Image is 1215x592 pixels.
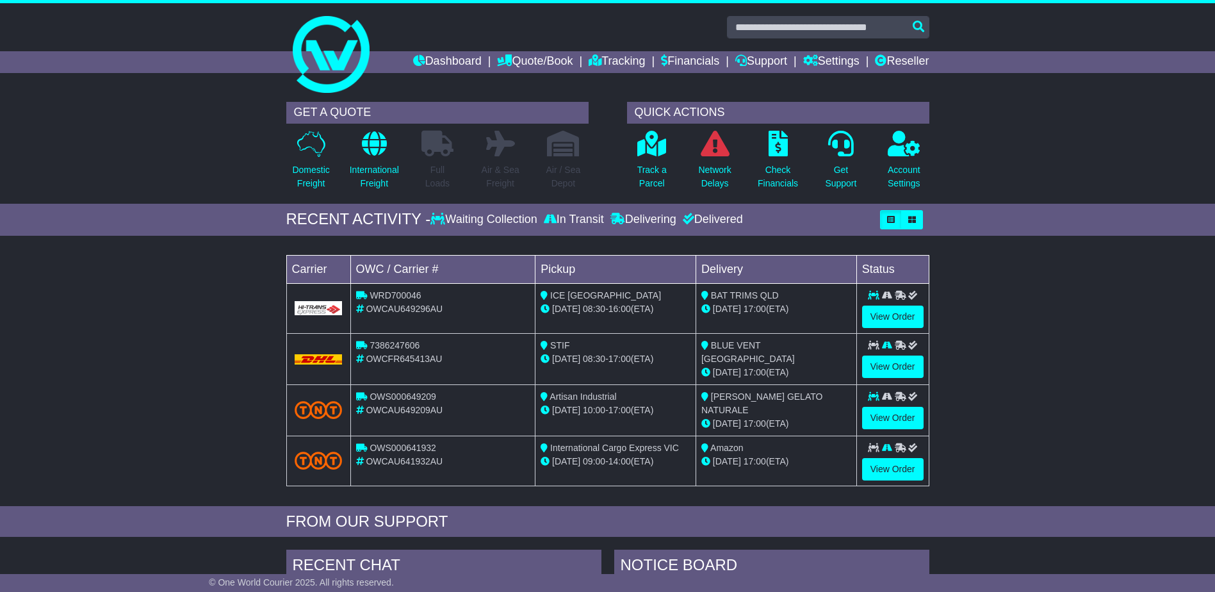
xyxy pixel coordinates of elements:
span: OWS000649209 [370,391,436,402]
p: Domestic Freight [292,163,329,190]
p: Air & Sea Freight [482,163,519,190]
span: OWCAU649296AU [366,304,443,314]
a: CheckFinancials [757,130,799,197]
div: (ETA) [701,302,851,316]
div: - (ETA) [541,455,690,468]
span: 17:00 [608,354,631,364]
div: Waiting Collection [430,213,540,227]
span: [DATE] [713,418,741,429]
td: Pickup [535,255,696,283]
span: BAT TRIMS QLD [711,290,779,300]
a: AccountSettings [887,130,921,197]
span: Amazon [710,443,743,453]
div: (ETA) [701,366,851,379]
span: 14:00 [608,456,631,466]
p: Air / Sea Depot [546,163,581,190]
img: DHL.png [295,354,343,365]
div: (ETA) [701,417,851,431]
span: ICE [GEOGRAPHIC_DATA] [550,290,661,300]
td: OWC / Carrier # [350,255,535,283]
a: Tracking [589,51,645,73]
p: Get Support [825,163,856,190]
div: RECENT ACTIVITY - [286,210,431,229]
span: 08:30 [583,304,605,314]
span: [DATE] [552,354,580,364]
span: 10:00 [583,405,605,415]
span: OWS000641932 [370,443,436,453]
span: 17:00 [744,367,766,377]
span: 17:00 [608,405,631,415]
span: WRD700046 [370,290,421,300]
a: DomesticFreight [291,130,330,197]
div: GET A QUOTE [286,102,589,124]
span: [DATE] [713,367,741,377]
a: NetworkDelays [697,130,731,197]
div: RECENT CHAT [286,550,601,584]
td: Carrier [286,255,350,283]
span: [DATE] [552,405,580,415]
a: View Order [862,458,924,481]
a: Reseller [875,51,929,73]
span: OWCAU641932AU [366,456,443,466]
img: TNT_Domestic.png [295,401,343,418]
span: 09:00 [583,456,605,466]
p: Full Loads [421,163,453,190]
a: Financials [661,51,719,73]
span: International Cargo Express VIC [550,443,679,453]
td: Delivery [696,255,856,283]
span: 17:00 [744,418,766,429]
span: 7386247606 [370,340,420,350]
p: Check Financials [758,163,798,190]
span: [DATE] [552,456,580,466]
div: (ETA) [701,455,851,468]
div: Delivered [680,213,743,227]
a: Dashboard [413,51,482,73]
div: - (ETA) [541,404,690,417]
a: View Order [862,407,924,429]
div: - (ETA) [541,302,690,316]
span: [DATE] [713,304,741,314]
div: In Transit [541,213,607,227]
td: Status [856,255,929,283]
img: GetCarrierServiceLogo [295,301,343,315]
img: TNT_Domestic.png [295,452,343,469]
p: International Freight [350,163,399,190]
span: 16:00 [608,304,631,314]
a: GetSupport [824,130,857,197]
span: OWCFR645413AU [366,354,442,364]
p: Track a Parcel [637,163,667,190]
div: FROM OUR SUPPORT [286,513,929,531]
span: OWCAU649209AU [366,405,443,415]
div: Delivering [607,213,680,227]
a: Support [735,51,787,73]
div: - (ETA) [541,352,690,366]
span: 08:30 [583,354,605,364]
span: [DATE] [713,456,741,466]
span: 17:00 [744,304,766,314]
a: InternationalFreight [349,130,400,197]
span: STIF [550,340,569,350]
span: Artisan Industrial [550,391,616,402]
a: Track aParcel [637,130,667,197]
span: BLUE VENT [GEOGRAPHIC_DATA] [701,340,795,364]
a: View Order [862,356,924,378]
a: Settings [803,51,860,73]
span: © One World Courier 2025. All rights reserved. [209,577,394,588]
p: Network Delays [698,163,731,190]
span: [PERSON_NAME] GELATO NATURALE [701,391,822,415]
span: 17:00 [744,456,766,466]
span: [DATE] [552,304,580,314]
a: Quote/Book [497,51,573,73]
div: NOTICE BOARD [614,550,929,584]
div: QUICK ACTIONS [627,102,929,124]
p: Account Settings [888,163,920,190]
a: View Order [862,306,924,328]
